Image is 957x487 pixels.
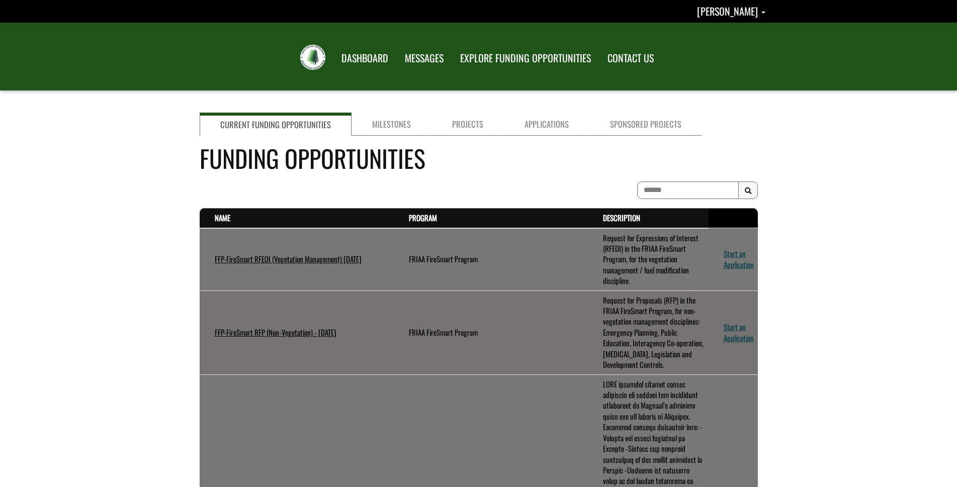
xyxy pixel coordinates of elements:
a: DASHBOARD [334,46,396,71]
input: To search on partial text, use the asterisk (*) wildcard character. [637,181,739,199]
td: FFP-FireSmart RFP (Non-Vegetation) - July 2025 [200,290,394,374]
td: FFP-FireSmart RFEOI (Vegetation Management) July 2025 [200,228,394,291]
a: Projects [431,113,504,136]
a: Name [215,212,230,223]
button: Search Results [738,181,758,200]
a: MESSAGES [397,46,451,71]
img: FRIAA Submissions Portal [300,45,325,70]
a: CONTACT US [600,46,661,71]
nav: Main Navigation [332,43,661,71]
a: Sponsored Projects [589,113,702,136]
td: FRIAA FireSmart Program [394,290,588,374]
td: Request for Expressions of Interest (RFEOI) in the FRIAA FireSmart Program, for the vegetation ma... [588,228,709,291]
td: Request for Proposals (RFP) in the FRIAA FireSmart Program, for non-vegetation management discipl... [588,290,709,374]
a: Start an Application [724,248,754,269]
a: Description [603,212,640,223]
a: Milestones [352,113,431,136]
a: FFP-FireSmart RFP (Non-Vegetation) - [DATE] [215,327,336,338]
a: Current Funding Opportunities [200,113,352,136]
span: [PERSON_NAME] [697,4,758,19]
a: Start an Application [724,321,754,343]
td: FRIAA FireSmart Program [394,228,588,291]
a: Applications [504,113,589,136]
a: FFP-FireSmart RFEOI (Vegetation Management) [DATE] [215,253,362,264]
h4: Funding Opportunities [200,140,758,176]
a: EXPLORE FUNDING OPPORTUNITIES [453,46,598,71]
a: Program [409,212,437,223]
a: Alan Gammon [697,4,765,19]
